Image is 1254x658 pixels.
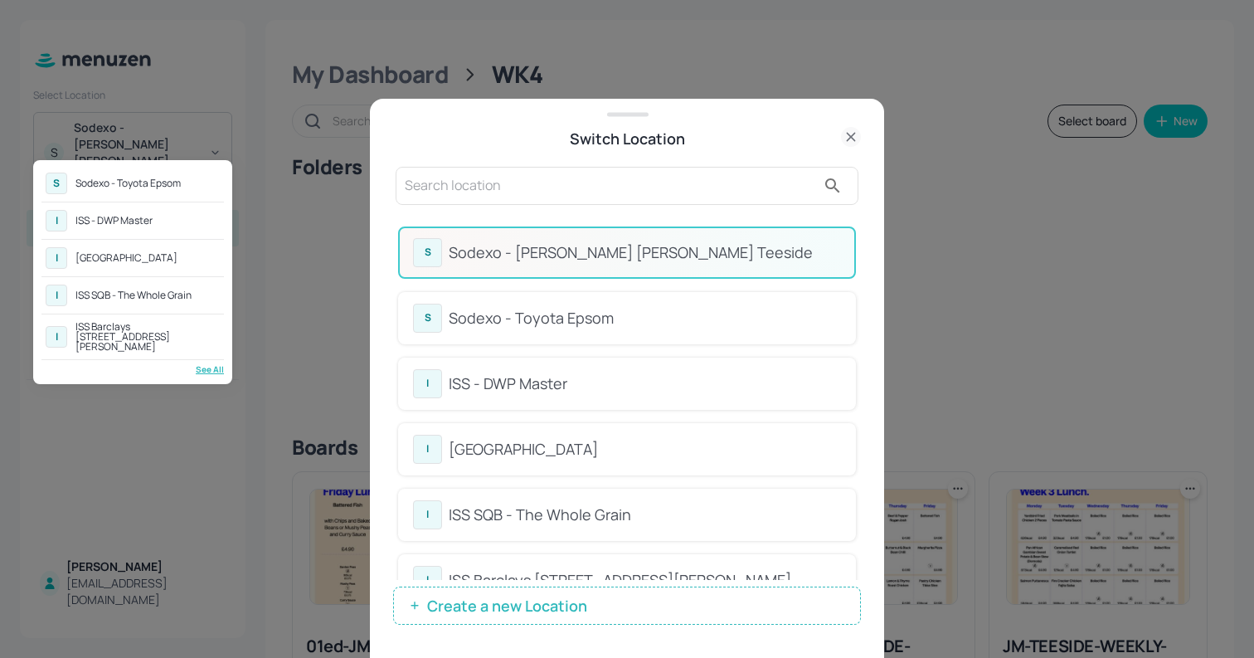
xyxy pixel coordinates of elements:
div: I [46,326,67,348]
div: [GEOGRAPHIC_DATA] [75,253,177,263]
div: Sodexo - Toyota Epsom [75,178,181,188]
div: I [46,210,67,232]
div: I [46,247,67,269]
div: ISS Barclays [STREET_ADDRESS][PERSON_NAME] [75,322,220,352]
div: I [46,285,67,306]
div: ISS - DWP Master [75,216,153,226]
div: ISS SQB - The Whole Grain [75,290,192,300]
div: See All [41,363,224,376]
div: S [46,173,67,194]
